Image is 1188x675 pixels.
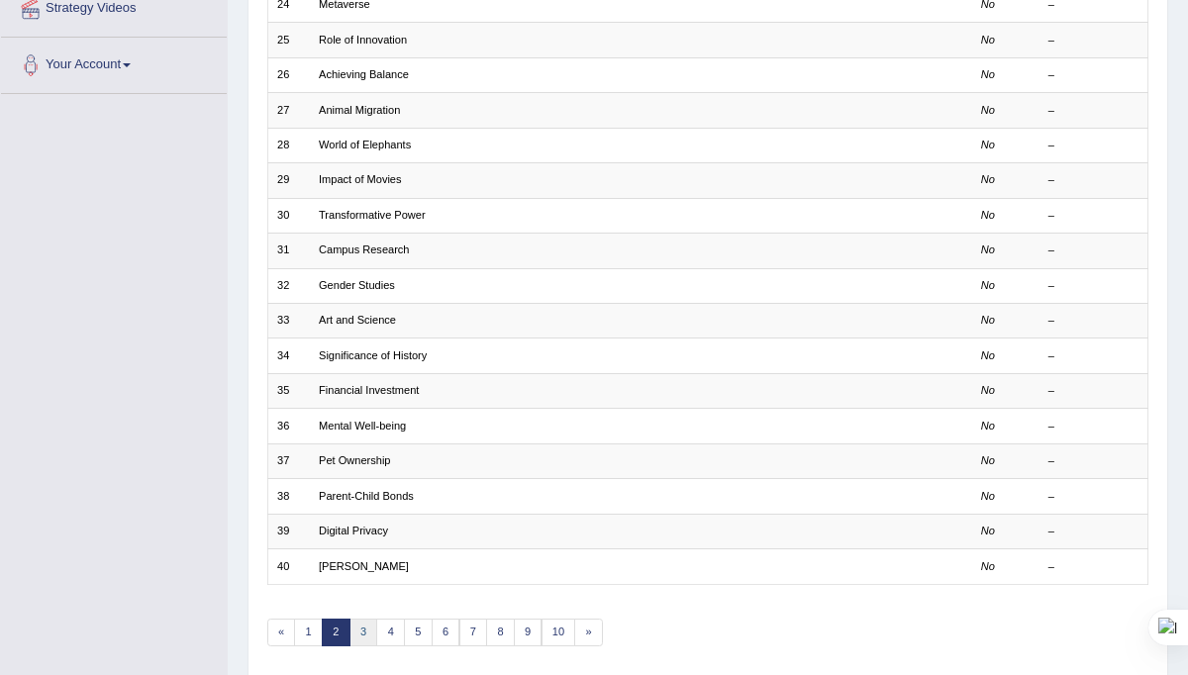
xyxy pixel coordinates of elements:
div: – [1048,208,1138,224]
div: – [1048,348,1138,364]
td: 26 [267,57,310,92]
a: 1 [294,619,323,646]
a: 9 [514,619,543,646]
a: Role of Innovation [319,34,407,46]
em: No [981,560,995,572]
a: » [574,619,603,646]
em: No [981,349,995,361]
div: – [1048,383,1138,399]
a: 2 [322,619,350,646]
div: – [1048,103,1138,119]
div: – [1048,33,1138,48]
div: – [1048,67,1138,83]
td: 25 [267,23,310,57]
td: 36 [267,409,310,443]
div: – [1048,453,1138,469]
td: 34 [267,338,310,373]
td: 39 [267,514,310,548]
em: No [981,384,995,396]
div: – [1048,278,1138,294]
a: Gender Studies [319,279,395,291]
em: No [981,104,995,116]
em: No [981,279,995,291]
div: – [1048,559,1138,575]
td: 40 [267,549,310,584]
a: Art and Science [319,314,396,326]
a: World of Elephants [319,139,411,150]
a: 8 [486,619,515,646]
a: Campus Research [319,243,409,255]
a: Financial Investment [319,384,419,396]
a: 4 [376,619,405,646]
a: Digital Privacy [319,525,388,536]
td: 32 [267,268,310,303]
div: – [1048,419,1138,434]
a: [PERSON_NAME] [319,560,409,572]
a: 7 [459,619,488,646]
em: No [981,68,995,80]
a: Transformative Power [319,209,426,221]
em: No [981,34,995,46]
td: 38 [267,479,310,514]
em: No [981,173,995,185]
a: Parent-Child Bonds [319,490,414,502]
a: Your Account [1,38,227,87]
a: 10 [542,619,576,646]
em: No [981,209,995,221]
a: Significance of History [319,349,427,361]
a: Pet Ownership [319,454,390,466]
td: 35 [267,373,310,408]
div: – [1048,313,1138,329]
div: – [1048,489,1138,505]
td: 33 [267,304,310,338]
td: 31 [267,234,310,268]
a: 3 [349,619,378,646]
div: – [1048,172,1138,188]
em: No [981,525,995,536]
em: No [981,139,995,150]
a: Mental Well-being [319,420,406,432]
div: – [1048,524,1138,539]
em: No [981,243,995,255]
td: 29 [267,163,310,198]
td: 30 [267,198,310,233]
td: 27 [267,93,310,128]
em: No [981,420,995,432]
a: Impact of Movies [319,173,402,185]
td: 28 [267,128,310,162]
a: Achieving Balance [319,68,409,80]
em: No [981,490,995,502]
div: – [1048,242,1138,258]
a: « [267,619,296,646]
em: No [981,314,995,326]
a: 5 [404,619,433,646]
a: Animal Migration [319,104,400,116]
em: No [981,454,995,466]
a: 6 [432,619,460,646]
td: 37 [267,443,310,478]
div: – [1048,138,1138,153]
